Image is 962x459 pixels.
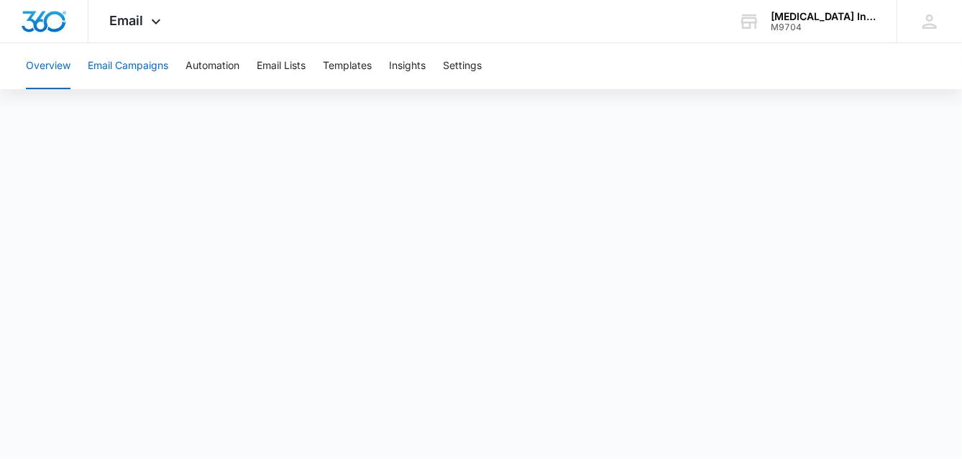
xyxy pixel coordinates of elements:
button: Settings [443,43,482,89]
button: Overview [26,43,70,89]
button: Email Campaigns [88,43,168,89]
button: Email Lists [257,43,306,89]
button: Templates [323,43,372,89]
button: Insights [389,43,426,89]
button: Automation [185,43,239,89]
div: account id [771,22,876,32]
div: account name [771,11,876,22]
span: Email [110,13,144,28]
